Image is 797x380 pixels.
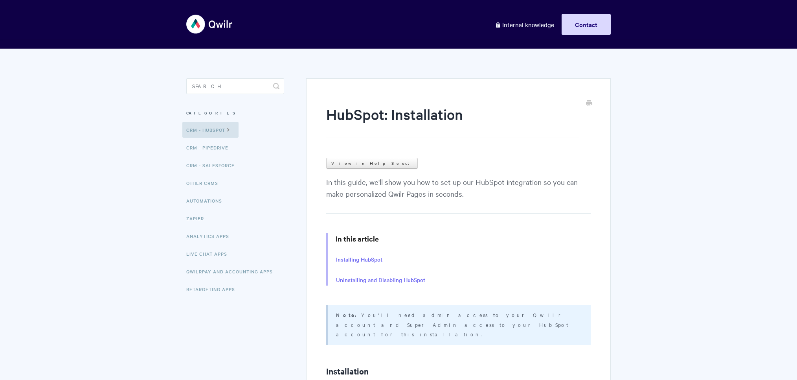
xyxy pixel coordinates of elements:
a: CRM - HubSpot [182,122,239,138]
a: Analytics Apps [186,228,235,244]
a: Other CRMs [186,175,224,191]
p: In this guide, we'll show you how to set up our HubSpot integration so you can make personalized ... [326,176,591,214]
h3: Categories [186,106,284,120]
a: View in Help Scout [326,158,418,169]
img: Qwilr Help Center [186,9,233,39]
a: Automations [186,193,228,208]
a: Internal knowledge [489,14,560,35]
a: Uninstalling and Disabling HubSpot [336,276,425,284]
a: Live Chat Apps [186,246,233,262]
a: CRM - Pipedrive [186,140,234,155]
h3: In this article [336,233,591,244]
a: Installing HubSpot [336,255,382,264]
a: QwilrPay and Accounting Apps [186,264,279,279]
input: Search [186,78,284,94]
a: Contact [562,14,611,35]
h2: Installation [326,365,591,377]
a: Print this Article [586,100,592,108]
strong: Note: [336,311,361,319]
a: Zapier [186,210,210,226]
a: CRM - Salesforce [186,157,241,173]
p: You'll need admin access to your Qwilr account and Super Admin access to your HubSpot account for... [336,310,581,339]
h1: HubSpot: Installation [326,104,579,138]
a: Retargeting Apps [186,281,241,297]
